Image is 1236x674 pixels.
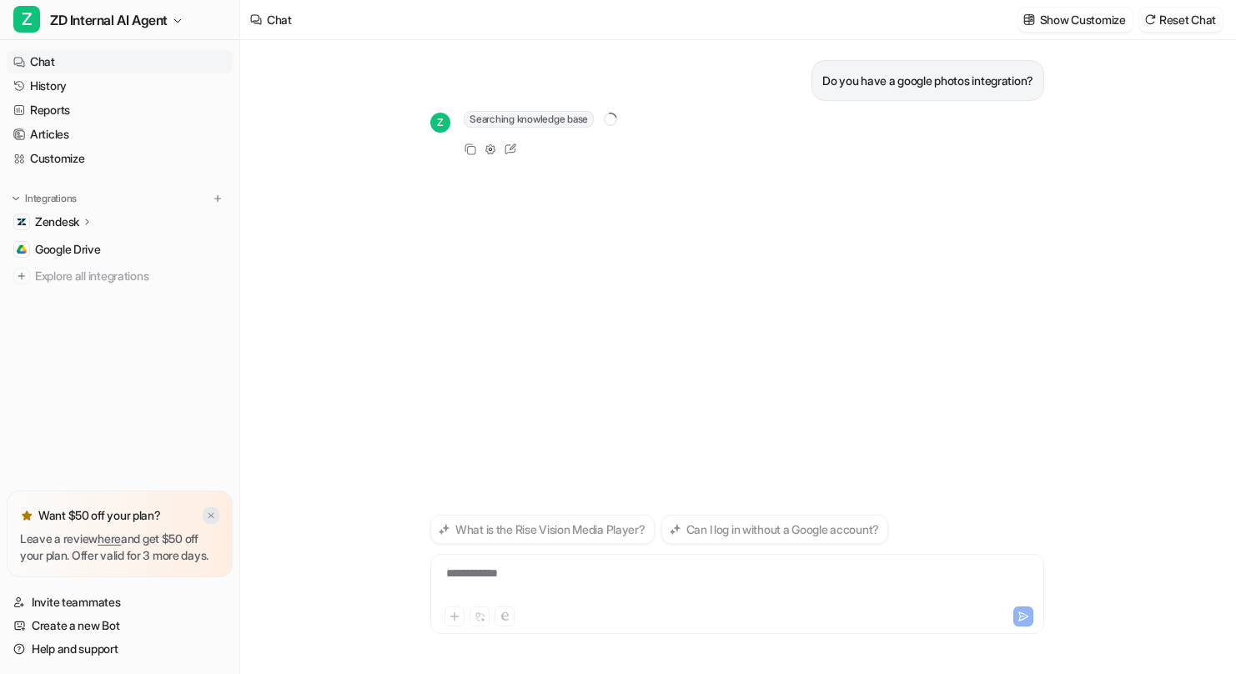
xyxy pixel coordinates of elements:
button: Show Customize [1018,8,1133,32]
img: expand menu [10,193,22,204]
span: Google Drive [35,241,101,258]
img: customize [1023,13,1035,26]
a: Help and support [7,637,233,661]
img: Zendesk [17,217,27,227]
img: reset [1144,13,1156,26]
a: Articles [7,123,233,146]
span: Z [13,6,40,33]
p: Show Customize [1040,11,1126,28]
p: Do you have a google photos integration? [822,71,1033,91]
a: History [7,74,233,98]
span: Z [430,113,450,133]
button: Can I log in without a Google account? [661,515,888,544]
img: explore all integrations [13,268,30,284]
a: Customize [7,147,233,170]
button: Reset Chat [1139,8,1223,32]
a: Chat [7,50,233,73]
button: Integrations [7,190,82,207]
a: here [98,531,121,546]
a: Explore all integrations [7,264,233,288]
img: Google Drive [17,244,27,254]
p: Leave a review and get $50 off your plan. Offer valid for 3 more days. [20,531,219,564]
p: Zendesk [35,214,79,230]
p: Want $50 off your plan? [38,507,161,524]
a: Invite teammates [7,591,233,614]
img: star [20,509,33,522]
div: Chat [267,11,292,28]
p: Integrations [25,192,77,205]
img: x [206,511,216,521]
span: ZD Internal AI Agent [50,8,168,32]
a: Create a new Bot [7,614,233,637]
span: Explore all integrations [35,263,226,289]
a: Google DriveGoogle Drive [7,238,233,261]
button: What is the Rise Vision Media Player? [430,515,655,544]
a: Reports [7,98,233,122]
img: menu_add.svg [212,193,224,204]
span: Searching knowledge base [464,111,594,128]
